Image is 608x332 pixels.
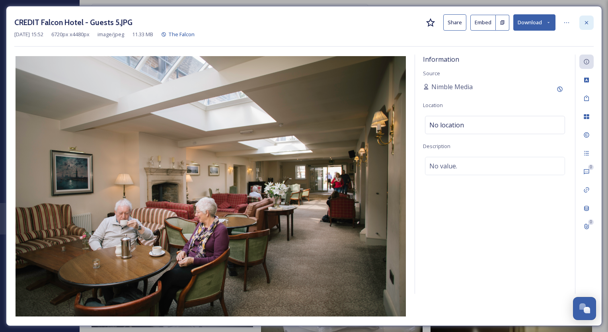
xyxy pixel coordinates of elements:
span: image/jpeg [97,31,124,38]
span: [DATE] 15:52 [14,31,43,38]
span: Source [423,70,440,77]
button: Embed [470,15,496,31]
span: Nimble Media [431,82,473,92]
span: 6720 px x 4480 px [51,31,90,38]
div: 0 [588,164,594,170]
button: Download [513,14,555,31]
span: 11.33 MB [132,31,153,38]
img: Falcon%20Hotel%20-%20Credit%2021.JPG [14,56,407,316]
button: Share [443,14,466,31]
span: Information [423,55,459,64]
span: Description [423,143,450,150]
span: The Falcon [168,31,195,38]
span: Location [423,102,443,109]
span: No value. [429,161,457,171]
span: No location [429,120,464,130]
button: Open Chat [573,297,596,320]
div: 0 [588,219,594,225]
h3: CREDIT Falcon Hotel - Guests 5.JPG [14,17,133,28]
